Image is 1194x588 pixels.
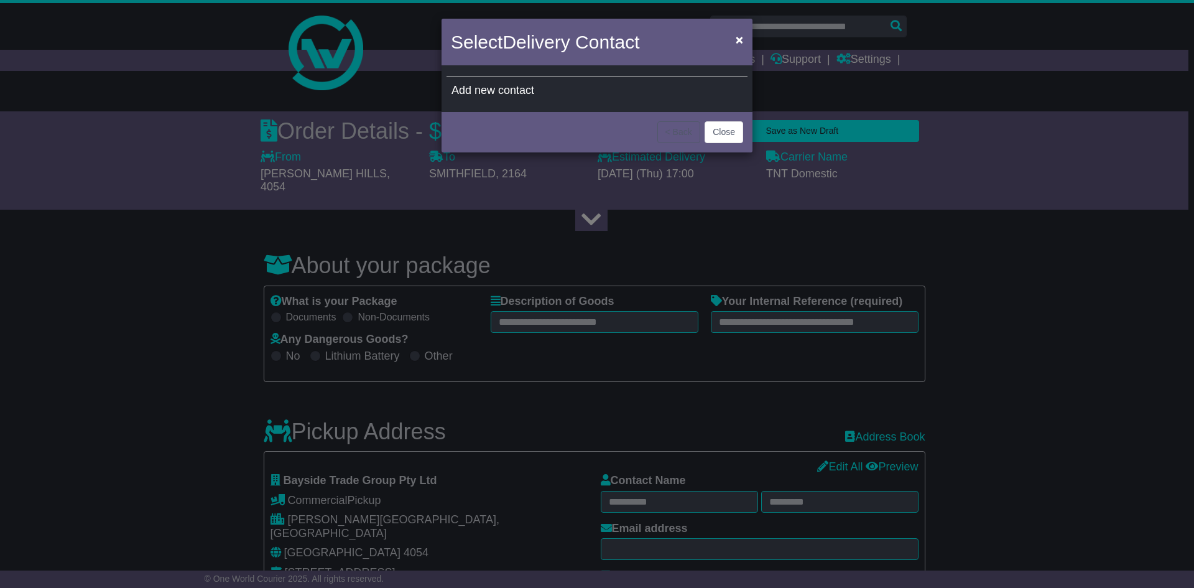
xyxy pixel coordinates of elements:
span: × [736,32,743,47]
button: < Back [657,121,700,143]
button: Close [705,121,743,143]
span: Delivery [502,32,570,52]
h4: Select [451,28,639,56]
button: Close [729,27,749,52]
span: Add new contact [451,84,534,96]
span: Contact [575,32,639,52]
